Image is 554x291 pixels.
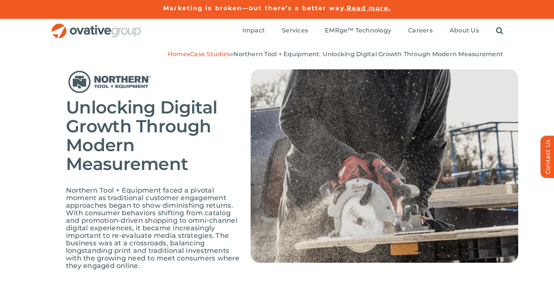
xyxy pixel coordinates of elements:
span: » » [168,51,503,58]
a: Services [282,27,308,35]
a: Impact [242,27,265,35]
nav: Menu [242,19,503,43]
span: Northern Tool + Equipment: Unlocking Digital Growth Through Modern Measurement [233,51,503,58]
img: Northern-Tool-Top-Image-1.png [251,69,518,263]
span: About Us [450,27,479,34]
span: Careers [408,27,433,34]
a: Case Studies [190,51,230,58]
a: Careers [408,27,433,35]
a: About Us [450,27,479,35]
span: Services [282,27,308,34]
img: Northern Tool [66,69,153,94]
a: Read more. [347,5,391,12]
span: Impact [242,27,265,34]
a: OG_Full_horizontal_RGB [51,23,141,30]
span: Unlocking Digital Growth Through Modern Measurement [66,96,217,175]
span: EMRge™ Technology [325,27,391,34]
a: Search [496,27,503,35]
a: Marketing is broken—but there’s a better way. [163,5,347,12]
a: Home [168,51,187,58]
span: Northern Tool + Equipment faced a pivotal moment as traditional customer engagement approaches be... [66,186,239,270]
a: EMRge™ Technology [325,27,391,35]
